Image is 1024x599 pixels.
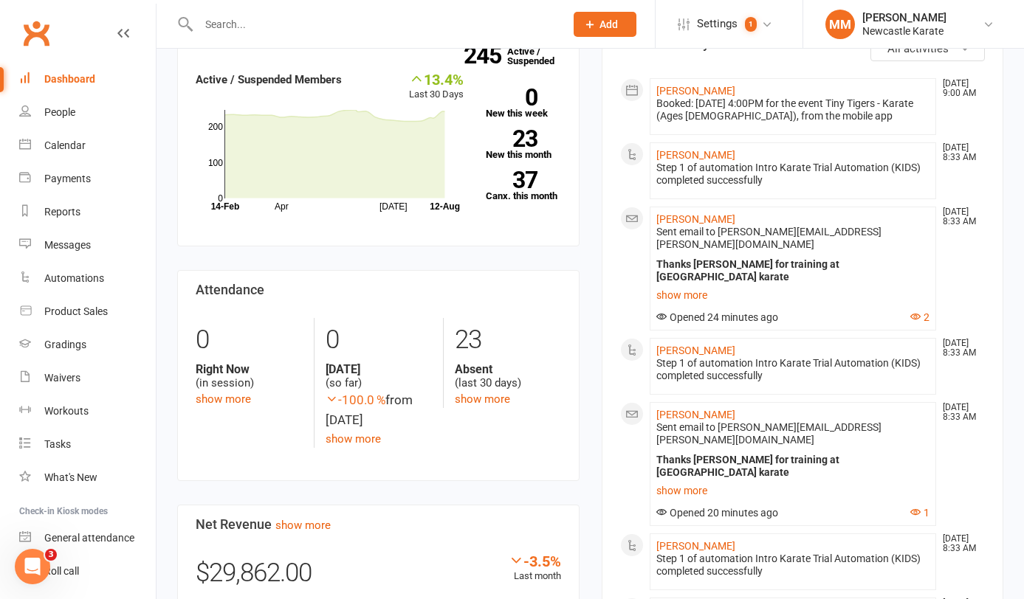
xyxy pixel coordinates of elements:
a: Gradings [19,328,156,361]
div: Payments [44,173,91,184]
div: from [DATE] [326,390,432,430]
a: Automations [19,262,156,295]
div: Messages [44,239,91,251]
span: All activities [887,42,949,55]
strong: Right Now [196,362,303,376]
strong: Active / Suspended Members [196,73,342,86]
div: 0 [196,318,303,362]
div: Workouts [44,405,89,417]
span: -100.0 % [326,392,385,407]
h3: Recent Activity [620,36,986,51]
span: Opened 24 minutes ago [656,311,778,323]
div: What's New [44,471,97,483]
div: Dashboard [44,73,95,85]
a: Roll call [19,555,156,588]
span: Opened 20 minutes ago [656,507,778,519]
a: Reports [19,195,156,229]
div: Roll call [44,565,79,577]
a: show more [656,285,930,305]
div: 13.4% [409,71,464,87]
h3: Attendance [196,283,561,297]
span: Sent email to [PERSON_NAME][EMAIL_ADDRESS][PERSON_NAME][DOMAIN_NAME] [656,226,882,250]
time: [DATE] 8:33 AM [935,534,984,553]
div: Waivers [44,372,80,384]
time: [DATE] 8:33 AM [935,339,984,358]
a: 0New this week [486,89,560,118]
div: Calendar [44,139,86,151]
a: show more [326,432,381,446]
strong: 37 [486,169,537,191]
div: Last 30 Days [409,71,464,103]
button: Add [574,12,636,37]
time: [DATE] 9:00 AM [935,79,984,98]
div: Thanks [PERSON_NAME] for training at [GEOGRAPHIC_DATA] karate [656,258,930,283]
div: Automations [44,272,104,284]
input: Search... [194,14,554,35]
time: [DATE] 8:33 AM [935,403,984,422]
a: Payments [19,162,156,195]
a: Clubworx [18,15,55,52]
span: 3 [45,549,57,561]
a: People [19,96,156,129]
time: [DATE] 8:33 AM [935,207,984,226]
a: General attendance kiosk mode [19,522,156,555]
iframe: Intercom live chat [15,549,50,584]
div: -3.5% [509,553,561,569]
div: People [44,106,75,118]
span: Sent email to [PERSON_NAME][EMAIL_ADDRESS][PERSON_NAME][DOMAIN_NAME] [656,421,882,446]
a: Dashboard [19,63,156,96]
strong: [DATE] [326,362,432,376]
div: Step 1 of automation Intro Karate Trial Automation (KIDS) completed successfully [656,162,930,187]
a: [PERSON_NAME] [656,344,735,356]
button: 1 [910,507,929,519]
a: show more [275,519,331,532]
div: MM [825,10,855,39]
a: [PERSON_NAME] [656,213,735,225]
strong: 245 [464,44,507,66]
h3: Members [196,36,561,51]
div: Newcastle Karate [862,24,946,38]
a: [PERSON_NAME] [656,540,735,552]
a: show more [656,480,930,501]
a: Calendar [19,129,156,162]
div: Gradings [44,339,86,350]
button: 2 [910,311,929,324]
a: 245Active / Suspended [507,35,572,77]
strong: 23 [486,128,537,150]
div: 23 [455,318,561,362]
div: (in session) [196,362,303,390]
a: [PERSON_NAME] [656,409,735,420]
a: Tasks [19,428,156,461]
a: show more [455,392,510,406]
a: Messages [19,229,156,262]
h3: Net Revenue [196,517,561,532]
div: (so far) [326,362,432,390]
strong: Absent [455,362,561,376]
strong: 0 [486,86,537,108]
div: General attendance [44,532,134,544]
span: Settings [697,7,738,41]
div: Step 1 of automation Intro Karate Trial Automation (KIDS) completed successfully [656,553,930,578]
div: 0 [326,318,432,362]
a: [PERSON_NAME] [656,85,735,97]
div: Last month [509,553,561,584]
div: Booked: [DATE] 4:00PM for the event Tiny Tigers - Karate (Ages [DEMOGRAPHIC_DATA]), from the mobi... [656,97,930,122]
span: Add [599,18,618,30]
a: 23New this month [486,130,560,159]
a: What's New [19,461,156,494]
a: Workouts [19,395,156,428]
div: Step 1 of automation Intro Karate Trial Automation (KIDS) completed successfully [656,357,930,382]
a: [PERSON_NAME] [656,149,735,161]
a: Waivers [19,361,156,395]
div: (last 30 days) [455,362,561,390]
div: [PERSON_NAME] [862,11,946,24]
a: Product Sales [19,295,156,328]
span: 1 [745,17,757,32]
div: Thanks [PERSON_NAME] for training at [GEOGRAPHIC_DATA] karate [656,454,930,479]
a: show more [196,392,251,406]
time: [DATE] 8:33 AM [935,143,984,162]
div: Product Sales [44,305,108,317]
div: Reports [44,206,80,218]
div: Tasks [44,438,71,450]
a: 37Canx. this month [486,171,560,201]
